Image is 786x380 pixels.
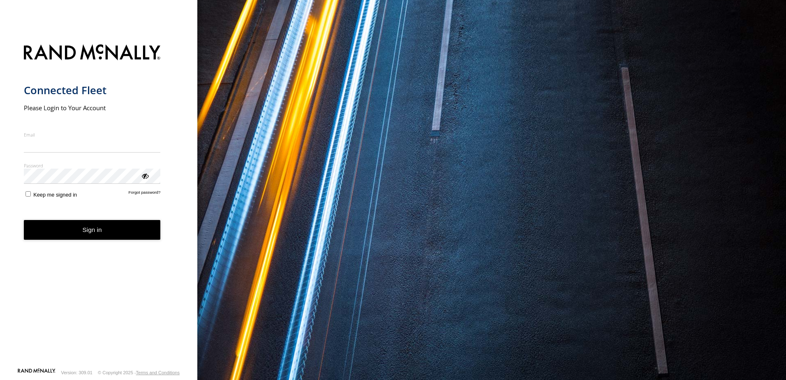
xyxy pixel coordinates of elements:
[33,192,77,198] span: Keep me signed in
[141,171,149,180] div: ViewPassword
[98,370,180,375] div: © Copyright 2025 -
[24,220,161,240] button: Sign in
[18,368,55,377] a: Visit our Website
[24,83,161,97] h1: Connected Fleet
[24,132,161,138] label: Email
[24,162,161,169] label: Password
[24,39,174,368] form: main
[61,370,92,375] div: Version: 309.01
[24,104,161,112] h2: Please Login to Your Account
[25,191,31,197] input: Keep me signed in
[136,370,180,375] a: Terms and Conditions
[129,190,161,198] a: Forgot password?
[24,43,161,64] img: Rand McNally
